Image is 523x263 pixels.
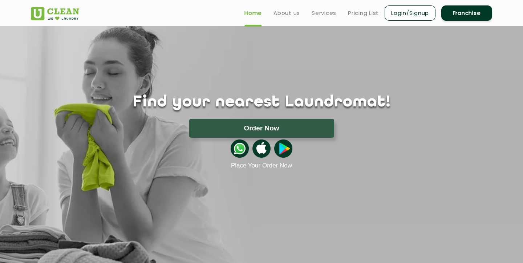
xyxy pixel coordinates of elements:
h1: Find your nearest Laundromat! [25,93,498,112]
img: UClean Laundry and Dry Cleaning [31,7,79,20]
a: Services [312,9,336,17]
a: Home [244,9,262,17]
img: whatsappicon.png [231,139,249,158]
a: Login/Signup [385,5,435,21]
a: Franchise [441,5,492,21]
a: Pricing List [348,9,379,17]
a: About us [273,9,300,17]
button: Order Now [189,119,334,138]
img: apple-icon.png [252,139,271,158]
a: Place Your Order Now [231,162,292,169]
img: playstoreicon.png [274,139,292,158]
